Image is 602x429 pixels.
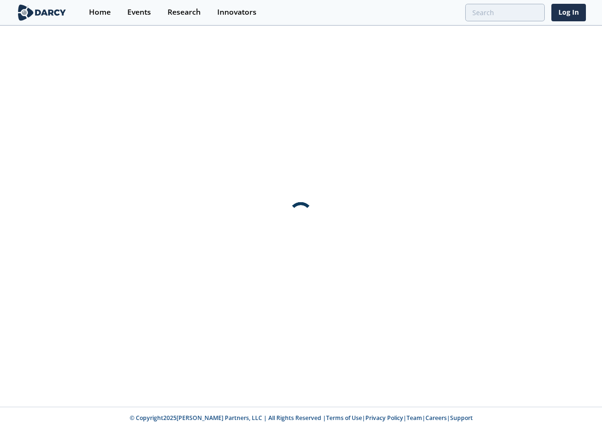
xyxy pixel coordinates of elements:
div: Research [168,9,201,16]
img: logo-wide.svg [16,4,68,21]
a: Log In [551,4,586,21]
a: Team [407,414,422,422]
input: Advanced Search [465,4,545,21]
a: Terms of Use [326,414,362,422]
div: Events [127,9,151,16]
a: Careers [425,414,447,422]
div: Innovators [217,9,257,16]
a: Privacy Policy [365,414,403,422]
p: © Copyright 2025 [PERSON_NAME] Partners, LLC | All Rights Reserved | | | | | [72,414,530,422]
a: Support [450,414,473,422]
div: Home [89,9,111,16]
